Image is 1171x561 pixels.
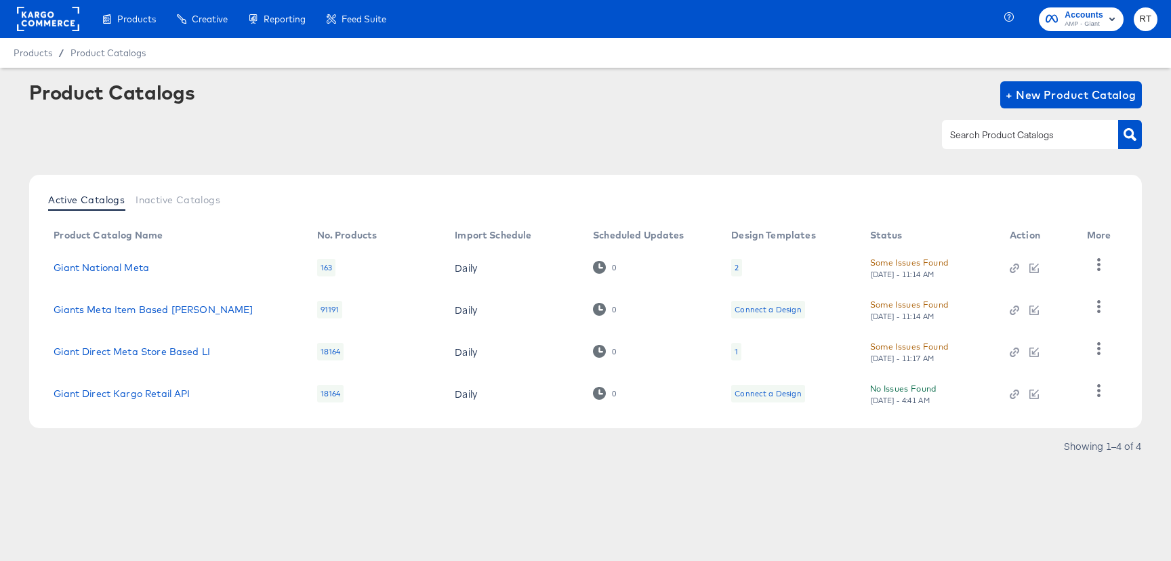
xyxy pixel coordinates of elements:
[735,262,739,273] div: 2
[859,225,999,247] th: Status
[593,345,617,358] div: 0
[947,127,1092,143] input: Search Product Catalogs
[54,262,149,273] a: Giant National Meta
[444,247,582,289] td: Daily
[54,388,190,399] a: Giant Direct Kargo Retail API
[52,47,70,58] span: /
[731,259,742,276] div: 2
[870,339,949,363] button: Some Issues Found[DATE] - 11:17 AM
[870,339,949,354] div: Some Issues Found
[1076,225,1128,247] th: More
[593,303,617,316] div: 0
[444,289,582,331] td: Daily
[870,270,935,279] div: [DATE] - 11:14 AM
[870,297,949,312] div: Some Issues Found
[593,230,684,241] div: Scheduled Updates
[731,301,804,318] div: Connect a Design
[611,263,617,272] div: 0
[1134,7,1157,31] button: RT
[54,346,210,357] a: Giant Direct Meta Store Based LI
[317,230,377,241] div: No. Products
[1000,81,1142,108] button: + New Product Catalog
[70,47,146,58] a: Product Catalogs
[611,389,617,398] div: 0
[54,304,253,315] a: Giants Meta Item Based [PERSON_NAME]
[317,343,344,360] div: 18164
[1006,85,1136,104] span: + New Product Catalog
[611,347,617,356] div: 0
[870,297,949,321] button: Some Issues Found[DATE] - 11:14 AM
[735,304,801,315] div: Connect a Design
[444,331,582,373] td: Daily
[1065,19,1103,30] span: AMP - Giant
[317,385,344,402] div: 18164
[870,255,949,279] button: Some Issues Found[DATE] - 11:14 AM
[317,301,343,318] div: 91191
[870,255,949,270] div: Some Issues Found
[731,343,741,360] div: 1
[264,14,306,24] span: Reporting
[444,373,582,415] td: Daily
[54,230,163,241] div: Product Catalog Name
[455,230,531,241] div: Import Schedule
[14,47,52,58] span: Products
[999,225,1076,247] th: Action
[735,346,738,357] div: 1
[1063,441,1142,451] div: Showing 1–4 of 4
[117,14,156,24] span: Products
[48,194,125,205] span: Active Catalogs
[136,194,220,205] span: Inactive Catalogs
[735,388,801,399] div: Connect a Design
[731,385,804,402] div: Connect a Design
[611,305,617,314] div: 0
[317,259,335,276] div: 163
[342,14,386,24] span: Feed Suite
[1139,12,1152,27] span: RT
[593,261,617,274] div: 0
[1065,8,1103,22] span: Accounts
[870,312,935,321] div: [DATE] - 11:14 AM
[192,14,228,24] span: Creative
[1039,7,1124,31] button: AccountsAMP - Giant
[870,354,935,363] div: [DATE] - 11:17 AM
[731,230,815,241] div: Design Templates
[593,387,617,400] div: 0
[29,81,194,103] div: Product Catalogs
